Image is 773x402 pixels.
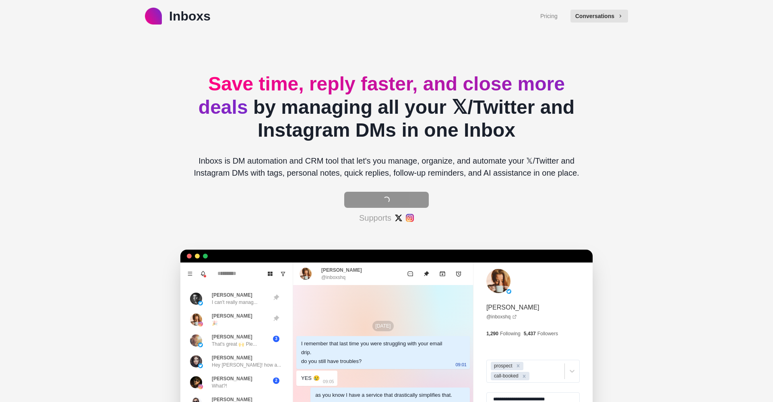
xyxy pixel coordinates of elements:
img: picture [300,268,312,280]
a: Pricing [540,12,558,21]
img: picture [198,363,203,368]
button: Add reminder [451,266,467,282]
p: 1,290 [486,330,498,337]
img: picture [198,301,203,306]
p: [PERSON_NAME] [212,291,252,299]
p: [PERSON_NAME] [212,354,252,361]
button: Archive [434,266,451,282]
div: Remove prospect [514,362,523,370]
div: prospect [492,362,514,370]
h2: by managing all your 𝕏/Twitter and Instagram DMs in one Inbox [187,72,586,142]
p: 5,437 [524,330,536,337]
p: @inboxshq [321,274,345,281]
img: picture [198,384,203,389]
button: Menu [184,267,196,280]
button: Notifications [196,267,209,280]
p: [DATE] [372,321,394,331]
p: 09:01 [455,360,467,369]
p: [PERSON_NAME] [486,303,539,312]
img: picture [486,269,511,293]
img: picture [198,322,203,326]
p: [PERSON_NAME] [212,312,252,320]
img: picture [190,355,202,367]
p: [PERSON_NAME] [212,333,252,340]
div: call-booked [492,372,520,380]
div: Remove call-booked [520,372,529,380]
p: Inboxs [169,6,211,26]
p: 09:05 [323,377,334,386]
button: Show unread conversations [277,267,289,280]
img: picture [190,293,202,305]
button: Board View [264,267,277,280]
img: # [406,214,414,222]
a: logoInboxs [145,6,211,26]
span: Save time, reply faster, and close more deals [198,73,565,118]
img: picture [198,343,203,347]
p: That's great 🙌 Ple... [212,340,257,348]
img: # [395,214,403,222]
p: Hey [PERSON_NAME]! how a... [212,361,281,369]
p: [PERSON_NAME] [321,267,362,274]
p: Following [500,330,521,337]
p: Inboxs is DM automation and CRM tool that let's you manage, organize, and automate your 𝕏/Twitter... [187,155,586,179]
div: I remember that last time you were struggling with your email drip. do you still have troubles? [301,339,452,366]
div: YES 😢 [301,374,320,383]
span: 2 [273,377,279,384]
button: Conversations [570,10,628,23]
p: I can't really manag... [212,299,258,306]
img: picture [190,334,202,347]
p: What?! [212,382,227,390]
img: picture [506,289,511,294]
a: @inboxshq [486,313,517,320]
img: picture [190,376,202,388]
button: Unpin [418,266,434,282]
img: picture [190,314,202,326]
p: Followers [537,330,558,337]
img: logo [145,8,162,25]
button: Mark as unread [402,266,418,282]
p: 🎉 [212,320,218,327]
p: Supports [359,212,391,224]
p: [PERSON_NAME] [212,375,252,382]
span: 3 [273,336,279,342]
